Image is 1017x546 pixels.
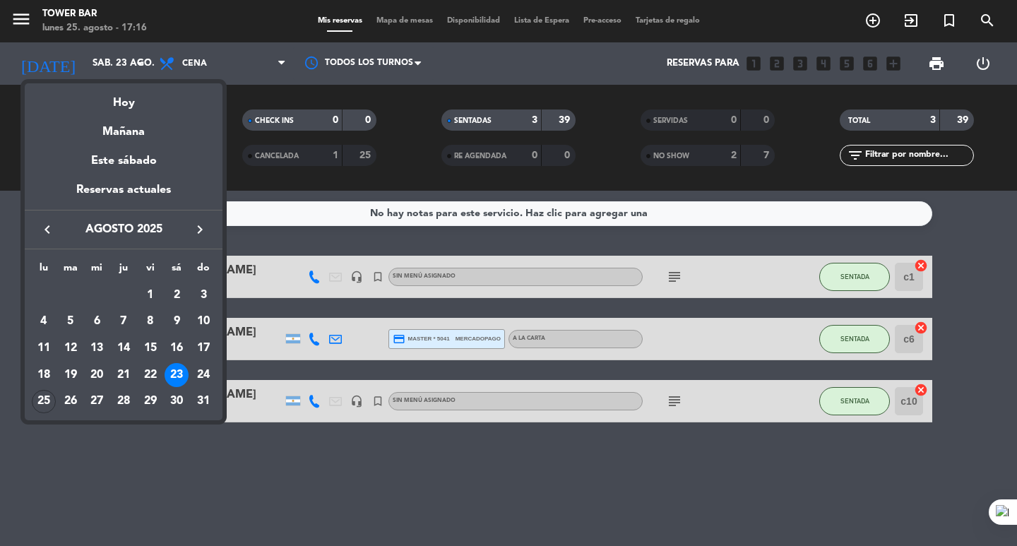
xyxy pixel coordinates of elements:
div: 27 [85,390,109,414]
td: 11 de agosto de 2025 [30,335,57,362]
div: 26 [59,390,83,414]
div: 13 [85,336,109,360]
td: 26 de agosto de 2025 [57,388,84,415]
td: 2 de agosto de 2025 [164,282,191,309]
div: 2 [165,283,189,307]
div: 17 [191,336,215,360]
td: 22 de agosto de 2025 [137,362,164,388]
div: 8 [138,309,162,333]
div: 20 [85,363,109,387]
td: 31 de agosto de 2025 [190,388,217,415]
td: 24 de agosto de 2025 [190,362,217,388]
td: 13 de agosto de 2025 [83,335,110,362]
td: 7 de agosto de 2025 [110,309,137,336]
button: keyboard_arrow_right [187,220,213,239]
div: 9 [165,309,189,333]
div: 25 [32,390,56,414]
div: 12 [59,336,83,360]
td: 1 de agosto de 2025 [137,282,164,309]
td: 3 de agosto de 2025 [190,282,217,309]
div: 1 [138,283,162,307]
td: 9 de agosto de 2025 [164,309,191,336]
div: 28 [112,390,136,414]
div: 31 [191,390,215,414]
td: 25 de agosto de 2025 [30,388,57,415]
div: 14 [112,336,136,360]
td: 28 de agosto de 2025 [110,388,137,415]
th: domingo [190,260,217,282]
td: 18 de agosto de 2025 [30,362,57,388]
div: 23 [165,363,189,387]
div: 11 [32,336,56,360]
div: Este sábado [25,141,222,181]
div: 7 [112,309,136,333]
td: 21 de agosto de 2025 [110,362,137,388]
div: 15 [138,336,162,360]
div: 18 [32,363,56,387]
div: 21 [112,363,136,387]
td: 14 de agosto de 2025 [110,335,137,362]
div: Hoy [25,83,222,112]
td: 5 de agosto de 2025 [57,309,84,336]
th: sábado [164,260,191,282]
div: 30 [165,390,189,414]
td: 30 de agosto de 2025 [164,388,191,415]
div: 4 [32,309,56,333]
td: 6 de agosto de 2025 [83,309,110,336]
div: Reservas actuales [25,181,222,210]
div: 22 [138,363,162,387]
td: 23 de agosto de 2025 [164,362,191,388]
td: 29 de agosto de 2025 [137,388,164,415]
th: lunes [30,260,57,282]
td: 4 de agosto de 2025 [30,309,57,336]
div: 19 [59,363,83,387]
td: 10 de agosto de 2025 [190,309,217,336]
div: 24 [191,363,215,387]
th: martes [57,260,84,282]
td: AGO. [30,282,137,309]
td: 16 de agosto de 2025 [164,335,191,362]
div: 3 [191,283,215,307]
th: viernes [137,260,164,282]
i: keyboard_arrow_right [191,221,208,238]
span: agosto 2025 [60,220,187,239]
th: jueves [110,260,137,282]
th: miércoles [83,260,110,282]
div: 29 [138,390,162,414]
div: 16 [165,336,189,360]
div: Mañana [25,112,222,141]
td: 19 de agosto de 2025 [57,362,84,388]
td: 17 de agosto de 2025 [190,335,217,362]
td: 27 de agosto de 2025 [83,388,110,415]
div: 5 [59,309,83,333]
td: 12 de agosto de 2025 [57,335,84,362]
div: 10 [191,309,215,333]
td: 20 de agosto de 2025 [83,362,110,388]
i: keyboard_arrow_left [39,221,56,238]
td: 8 de agosto de 2025 [137,309,164,336]
td: 15 de agosto de 2025 [137,335,164,362]
div: 6 [85,309,109,333]
button: keyboard_arrow_left [35,220,60,239]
